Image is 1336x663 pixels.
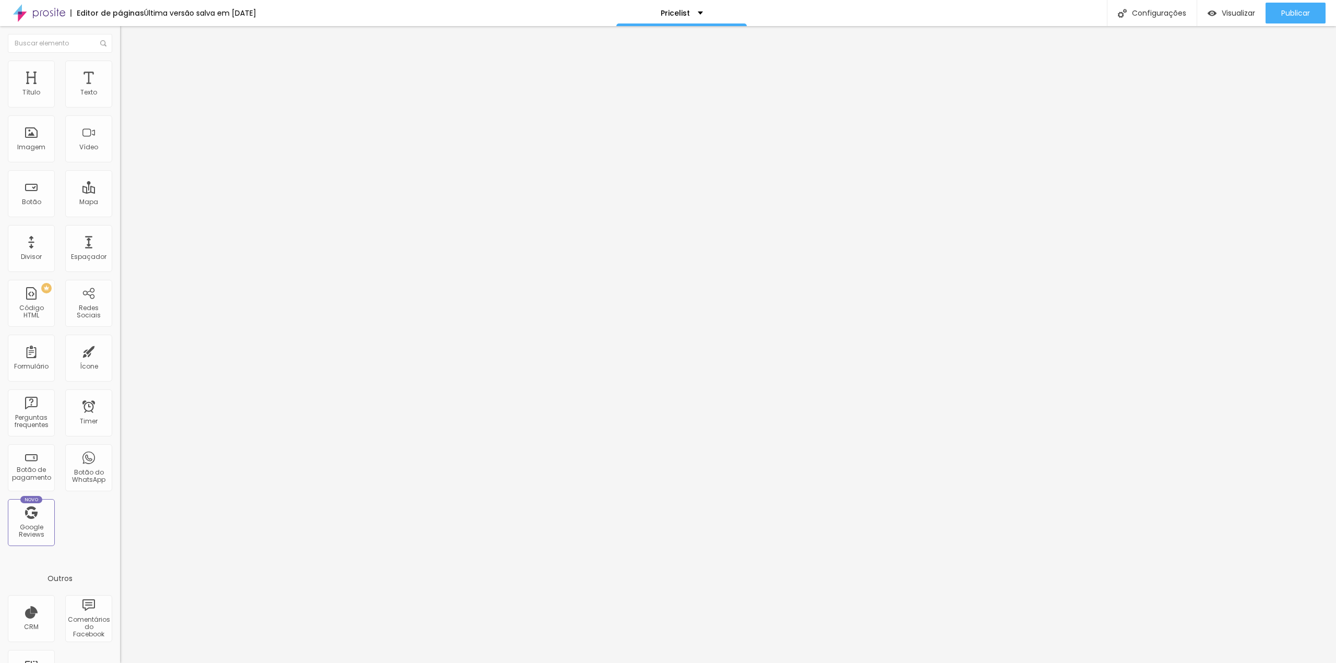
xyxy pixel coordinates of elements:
div: Mapa [79,198,98,206]
div: Timer [80,418,98,425]
div: Botão [22,198,41,206]
img: Icone [1118,9,1127,18]
iframe: Editor [120,26,1336,663]
div: Google Reviews [10,524,52,539]
span: Visualizar [1222,9,1255,17]
button: Visualizar [1197,3,1266,23]
div: Espaçador [71,253,106,261]
div: Formulário [14,363,49,370]
div: Redes Sociais [68,304,109,319]
div: Botão do WhatsApp [68,469,109,484]
div: Divisor [21,253,42,261]
div: Editor de páginas [70,9,144,17]
div: Título [22,89,40,96]
p: Pricelist [661,9,690,17]
div: Novo [20,496,43,503]
img: view-1.svg [1208,9,1216,18]
div: Ícone [80,363,98,370]
input: Buscar elemento [8,34,112,53]
div: Texto [80,89,97,96]
div: Imagem [17,144,45,151]
div: Perguntas frequentes [10,414,52,429]
span: Publicar [1281,9,1310,17]
div: Código HTML [10,304,52,319]
button: Publicar [1266,3,1326,23]
div: CRM [24,623,39,631]
div: Última versão salva em [DATE] [144,9,256,17]
div: Botão de pagamento [10,466,52,481]
div: Vídeo [79,144,98,151]
div: Comentários do Facebook [68,616,109,638]
img: Icone [100,40,106,46]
